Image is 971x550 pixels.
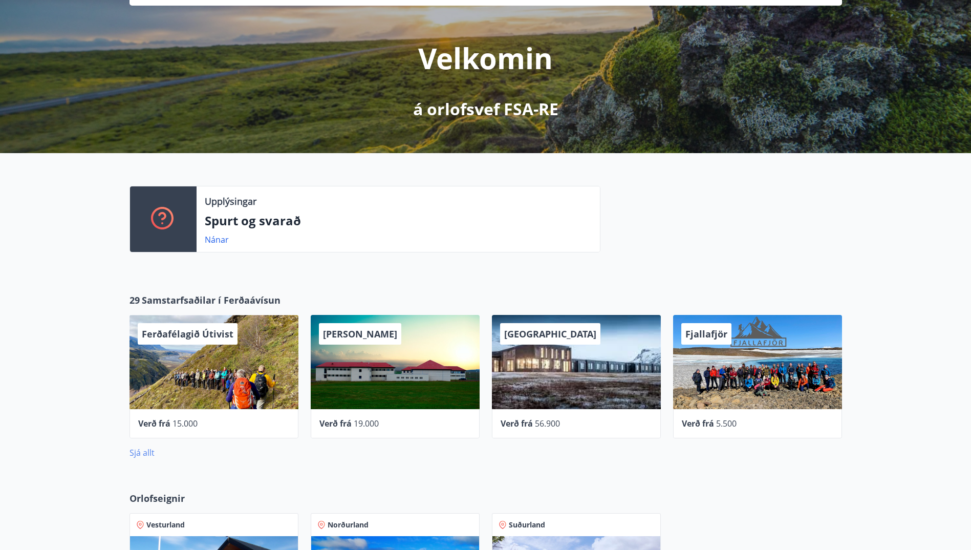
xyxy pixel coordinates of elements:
[205,212,592,229] p: Spurt og svarað
[319,418,352,429] span: Verð frá
[535,418,560,429] span: 56.900
[172,418,198,429] span: 15.000
[501,418,533,429] span: Verð frá
[130,293,140,307] span: 29
[205,195,256,208] p: Upplýsingar
[418,38,553,77] p: Velkomin
[138,418,170,429] span: Verð frá
[146,520,185,530] span: Vesturland
[354,418,379,429] span: 19.000
[716,418,737,429] span: 5.500
[142,328,233,340] span: Ferðafélagið Útivist
[130,492,185,505] span: Orlofseignir
[328,520,369,530] span: Norðurland
[509,520,545,530] span: Suðurland
[413,98,558,120] p: á orlofsvef FSA-RE
[323,328,397,340] span: [PERSON_NAME]
[142,293,280,307] span: Samstarfsaðilar í Ferðaávísun
[205,234,229,245] a: Nánar
[685,328,727,340] span: Fjallafjör
[682,418,714,429] span: Verð frá
[504,328,596,340] span: [GEOGRAPHIC_DATA]
[130,447,155,458] a: Sjá allt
